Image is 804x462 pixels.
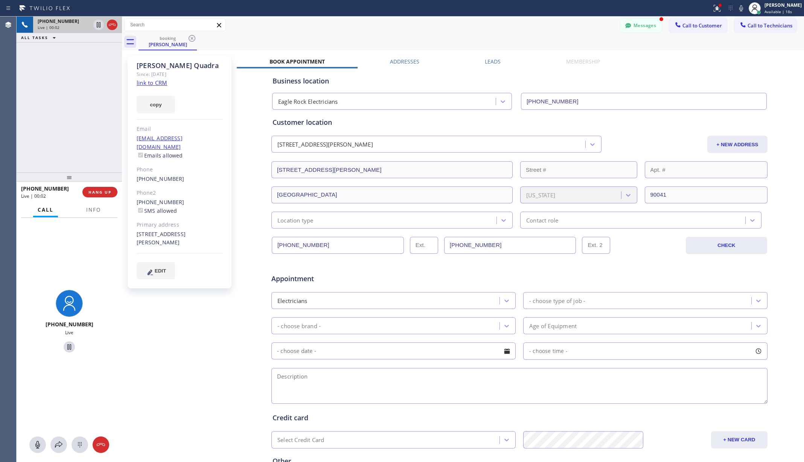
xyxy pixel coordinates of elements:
input: Address [271,161,513,178]
button: Open directory [50,436,67,453]
div: [PERSON_NAME] [139,41,196,48]
input: Phone Number [521,93,767,110]
div: Eagle Rock Electricians [278,97,338,106]
span: Call [38,206,53,213]
input: City [271,186,513,203]
input: SMS allowed [138,208,143,213]
div: - choose brand - [277,321,321,330]
span: Call to Customer [682,22,722,29]
label: Addresses [390,58,419,65]
span: - choose time - [529,347,568,354]
a: [EMAIL_ADDRESS][DOMAIN_NAME] [137,135,183,150]
button: Hang up [107,20,117,30]
input: Street # [520,161,637,178]
input: - choose date - [271,342,516,359]
button: Call to Customer [669,18,727,33]
button: Open dialpad [72,436,88,453]
button: ALL TASKS [17,33,63,42]
button: Hang up [93,436,109,453]
div: Phone [137,165,223,174]
button: + NEW ADDRESS [707,136,767,153]
div: Phone2 [137,189,223,197]
label: Emails allowed [137,152,183,159]
label: Membership [566,58,600,65]
input: ZIP [645,186,768,203]
div: [STREET_ADDRESS][PERSON_NAME] [137,230,223,247]
span: HANG UP [88,189,111,195]
span: Available | 18s [764,9,792,14]
div: [STREET_ADDRESS][PERSON_NAME] [277,140,373,149]
a: [PHONE_NUMBER] [137,175,184,182]
button: EDIT [137,262,175,279]
label: Book Appointment [270,58,325,65]
span: Live | 00:02 [38,25,59,30]
div: Age of Equipment [529,321,577,330]
span: ALL TASKS [21,35,48,40]
button: Call to Technicians [734,18,796,33]
div: Location type [277,216,314,224]
button: + NEW CARD [711,431,767,448]
button: copy [137,96,175,113]
span: Live | 00:02 [21,193,46,199]
div: Marie Quadra [139,33,196,50]
a: link to CRM [137,79,167,86]
input: Search [125,19,225,31]
div: booking [139,35,196,41]
button: Hold Customer [64,341,75,353]
button: CHECK [686,237,767,254]
span: Live [65,329,73,336]
input: Ext. 2 [582,237,610,254]
span: [PHONE_NUMBER] [21,185,69,192]
input: Ext. [410,237,438,254]
div: Since: [DATE] [137,70,223,79]
button: Call [33,203,58,217]
input: Emails allowed [138,153,143,158]
div: Contact role [526,216,558,224]
label: SMS allowed [137,207,177,214]
input: Phone Number [272,237,404,254]
div: - choose type of job - [529,296,585,305]
button: HANG UP [82,187,117,197]
div: Email [137,125,223,133]
input: Phone Number 2 [444,237,576,254]
label: Leads [485,58,501,65]
span: Info [86,206,101,213]
div: Primary address [137,221,223,229]
span: Call to Technicians [748,22,792,29]
button: Mute [29,436,46,453]
div: [PERSON_NAME] Quadra [137,61,223,70]
button: Messages [620,18,662,33]
button: Mute [736,3,746,14]
input: Apt. # [645,161,768,178]
button: Hold Customer [93,20,104,30]
div: Select Credit Card [277,436,324,444]
div: [PERSON_NAME] [764,2,802,8]
div: Electricians [277,296,307,305]
span: [PHONE_NUMBER] [38,18,79,24]
div: Customer location [273,117,766,127]
div: Credit card [273,413,766,423]
span: [PHONE_NUMBER] [46,321,93,328]
a: [PHONE_NUMBER] [137,198,184,206]
button: Info [82,203,105,217]
div: Business location [273,76,766,86]
span: Appointment [271,274,436,284]
span: EDIT [155,268,166,274]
